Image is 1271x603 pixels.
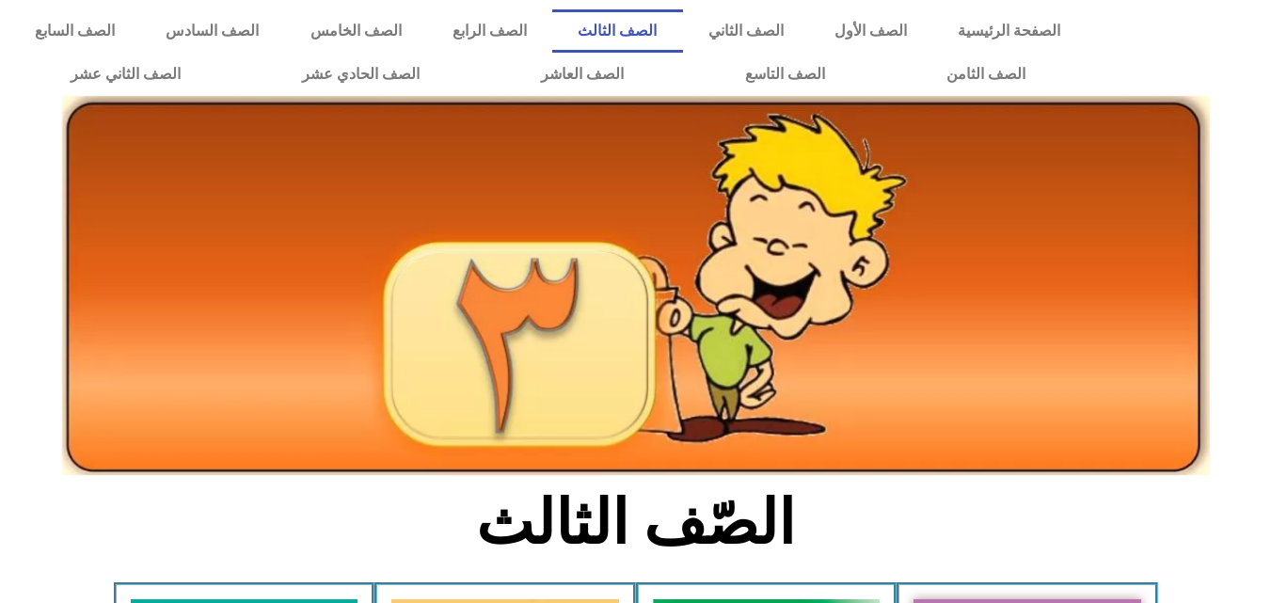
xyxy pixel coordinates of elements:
[885,53,1086,96] a: الصف الثامن
[932,9,1086,53] a: الصفحة الرئيسية
[683,9,809,53] a: الصف الثاني
[684,53,885,96] a: الصف التاسع
[9,9,140,53] a: الصف السابع
[480,53,684,96] a: الصف العاشر
[809,9,932,53] a: الصف الأول
[427,9,552,53] a: الصف الرابع
[9,53,241,96] a: الصف الثاني عشر
[325,486,946,560] h2: الصّف الثالث
[140,9,284,53] a: الصف السادس
[552,9,682,53] a: الصف الثالث
[285,9,427,53] a: الصف الخامس
[241,53,480,96] a: الصف الحادي عشر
